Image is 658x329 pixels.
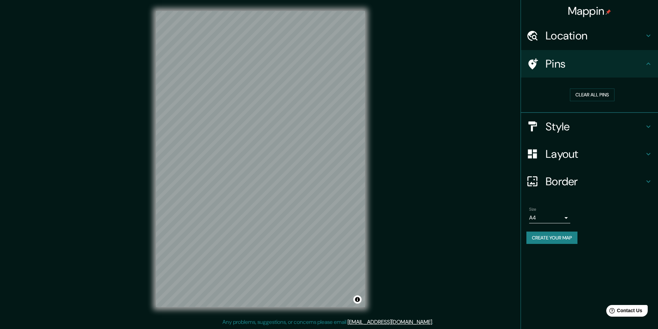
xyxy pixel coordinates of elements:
h4: Layout [546,147,644,161]
div: Layout [521,140,658,168]
h4: Mappin [568,4,611,18]
button: Create your map [526,232,577,244]
div: Border [521,168,658,195]
h4: Border [546,175,644,188]
label: Size [529,206,536,212]
div: Pins [521,50,658,78]
a: [EMAIL_ADDRESS][DOMAIN_NAME] [348,318,432,326]
button: Toggle attribution [353,295,362,304]
h4: Pins [546,57,644,71]
div: A4 [529,212,570,223]
button: Clear all pins [570,89,614,101]
iframe: Help widget launcher [597,302,650,321]
div: . [434,318,436,326]
div: Location [521,22,658,49]
img: pin-icon.png [606,9,611,15]
h4: Style [546,120,644,133]
canvas: Map [156,11,365,307]
p: Any problems, suggestions, or concerns please email . [222,318,433,326]
h4: Location [546,29,644,43]
div: Style [521,113,658,140]
div: . [433,318,434,326]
